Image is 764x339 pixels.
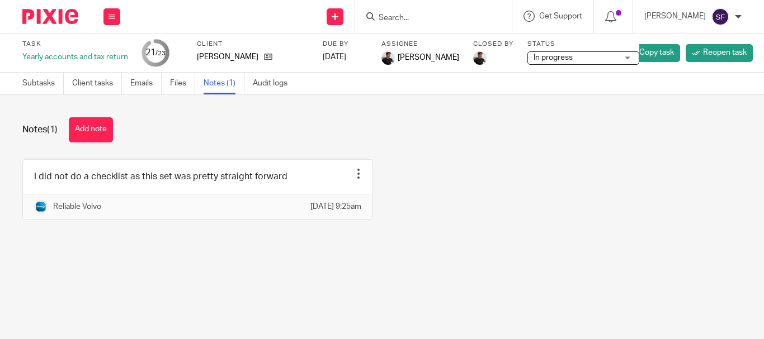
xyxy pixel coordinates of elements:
[398,52,459,63] span: [PERSON_NAME]
[253,73,296,94] a: Audit logs
[323,40,367,49] label: Due by
[381,40,459,49] label: Assignee
[527,40,639,49] label: Status
[197,51,258,63] p: [PERSON_NAME]
[703,47,747,58] span: Reopen task
[323,51,367,63] div: [DATE]
[644,11,706,22] p: [PERSON_NAME]
[539,12,582,20] span: Get Support
[53,201,101,212] p: Reliable Volvo
[72,73,122,94] a: Client tasks
[170,73,195,94] a: Files
[69,117,113,142] button: Add note
[22,73,64,94] a: Subtasks
[47,125,58,134] span: (1)
[473,51,487,65] img: Ben Steele
[473,40,513,49] label: Closed by
[130,73,162,94] a: Emails
[22,124,58,136] h1: Notes
[197,51,258,63] span: Kevin Rose
[204,73,244,94] a: Notes (1)
[22,40,128,49] label: Task
[686,44,753,62] a: Reopen task
[197,40,309,49] label: Client
[711,8,729,26] img: svg%3E
[155,50,166,56] small: /23
[264,52,272,61] i: Open client page
[145,46,166,59] div: 21
[378,13,478,23] input: Search
[534,54,573,61] span: In progress
[622,44,680,62] a: Copy task
[310,201,361,212] p: [DATE] 9:25am
[22,9,78,24] img: Pixie
[22,51,128,63] div: Yearly accounts and tax return
[34,200,48,213] img: Diverso%20logo.png
[639,47,674,58] span: Copy task
[381,51,395,65] img: Ben Steele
